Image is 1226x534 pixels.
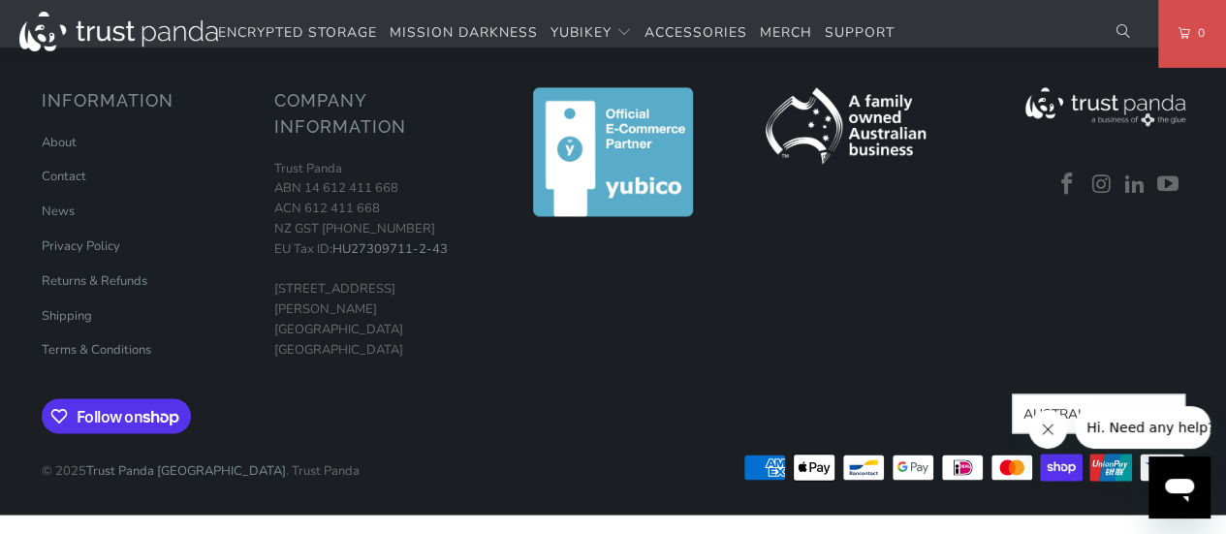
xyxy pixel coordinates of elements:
iframe: Message from company [1075,406,1210,449]
a: Trust Panda [GEOGRAPHIC_DATA] [86,461,286,479]
span: Accessories [644,23,747,42]
a: Terms & Conditions [42,341,151,359]
p: © 2025 . Trust Panda [42,441,360,481]
button: Australia (AUD $) [1012,393,1184,433]
span: Mission Darkness [390,23,538,42]
iframe: Close message [1028,410,1067,449]
a: Encrypted Storage [218,11,377,56]
a: Trust Panda Australia on Facebook [1053,173,1083,198]
span: Hi. Need any help? [12,14,140,29]
nav: Translation missing: en.navigation.header.main_nav [218,11,895,56]
span: Merch [760,23,812,42]
summary: YubiKey [550,11,632,56]
a: Returns & Refunds [42,272,147,290]
a: Merch [760,11,812,56]
iframe: Button to launch messaging window [1148,456,1210,518]
a: Shipping [42,307,92,325]
p: Trust Panda ABN 14 612 411 668 ACN 612 411 668 NZ GST [PHONE_NUMBER] EU Tax ID: [STREET_ADDRESS][... [274,159,487,361]
a: HU27309711-2-43 [332,240,448,258]
a: Trust Panda Australia on Instagram [1086,173,1116,198]
a: Trust Panda Australia on YouTube [1154,173,1183,198]
a: Mission Darkness [390,11,538,56]
a: About [42,134,77,151]
span: Support [825,23,895,42]
span: Encrypted Storage [218,23,377,42]
a: Trust Panda Australia on LinkedIn [1120,173,1149,198]
span: YubiKey [550,23,612,42]
span: 0 [1190,22,1206,44]
a: Support [825,11,895,56]
a: News [42,203,75,220]
a: Accessories [644,11,747,56]
img: Trust Panda Australia [19,12,218,51]
a: Contact [42,168,86,185]
a: Privacy Policy [42,237,120,255]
